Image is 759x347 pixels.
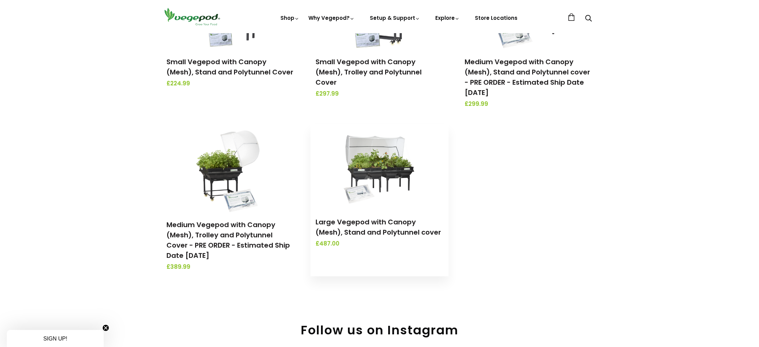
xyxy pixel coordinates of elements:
[166,263,294,272] span: £389.99
[344,124,415,209] img: Large Vegepod with Canopy (Mesh), Stand and Polytunnel cover
[7,330,104,347] div: SIGN UP!Close teaser
[166,57,293,77] a: Small Vegepod with Canopy (Mesh), Stand and Polytunnel Cover
[316,89,443,98] span: £297.99
[308,14,355,22] a: Why Vegepod?
[161,323,598,337] h2: Follow us on Instagram
[316,239,443,248] span: £487.00
[585,15,592,23] a: Search
[280,14,300,22] a: Shop
[102,324,109,331] button: Close teaser
[475,14,517,22] a: Store Locations
[370,14,420,22] a: Setup & Support
[43,336,67,342] span: SIGN UP!
[435,14,460,22] a: Explore
[161,7,223,26] img: Vegepod
[316,217,441,237] a: Large Vegepod with Canopy (Mesh), Stand and Polytunnel cover
[316,57,422,87] a: Small Vegepod with Canopy (Mesh), Trolley and Polytunnel Cover
[465,57,590,97] a: Medium Vegepod with Canopy (Mesh), Stand and Polytunnel cover - PRE ORDER - Estimated Ship Date [...
[465,100,593,109] span: £299.99
[194,127,266,212] img: Medium Vegepod with Canopy (Mesh), Trolley and Polytunnel Cover - PRE ORDER - Estimated Ship Date...
[166,220,290,260] a: Medium Vegepod with Canopy (Mesh), Trolley and Polytunnel Cover - PRE ORDER - Estimated Ship Date...
[166,79,294,88] span: £224.99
